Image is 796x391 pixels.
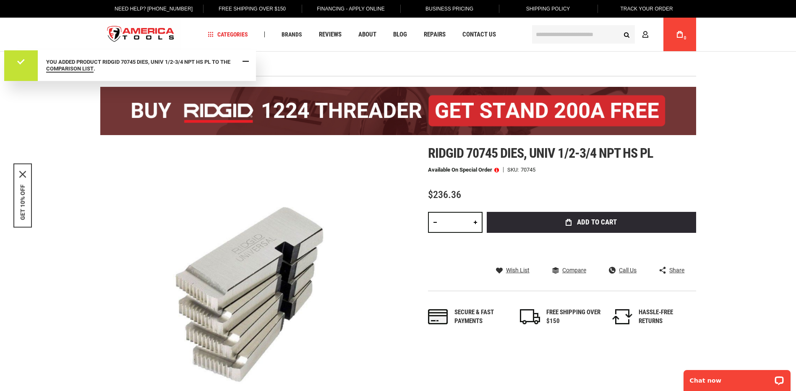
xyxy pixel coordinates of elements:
[507,167,521,172] strong: SKU
[462,31,496,38] span: Contact Us
[487,212,696,233] button: Add to Cart
[612,309,632,324] img: returns
[428,189,461,201] span: $236.36
[546,308,601,326] div: FREE SHIPPING OVER $150
[485,235,698,260] iframe: Secure express checkout frame
[459,29,500,40] a: Contact Us
[393,31,407,38] span: Blog
[19,171,26,178] button: Close
[672,18,688,51] a: 0
[46,65,94,73] a: Comparison List
[562,267,586,273] span: Compare
[389,29,411,40] a: Blog
[552,266,586,274] a: Compare
[521,167,535,172] div: 70745
[428,167,499,173] p: Available on Special Order
[46,59,239,73] div: You added product RIDGID 70745 DIES, UNIV 1/2-3/4 NPT HS PL to the .
[428,145,653,161] span: Ridgid 70745 dies, univ 1/2-3/4 npt hs pl
[669,267,684,273] span: Share
[100,87,696,135] img: BOGO: Buy the RIDGID® 1224 Threader (26092), get the 92467 200A Stand FREE!
[526,6,570,12] span: Shipping Policy
[19,171,26,178] svg: close icon
[520,309,540,324] img: shipping
[678,365,796,391] iframe: LiveChat chat widget
[358,31,376,38] span: About
[19,185,26,220] button: GET 10% OFF
[240,55,251,66] div: Close Message
[506,267,530,273] span: Wish List
[619,26,635,42] button: Search
[278,29,306,40] a: Brands
[424,31,446,38] span: Repairs
[428,309,448,324] img: payments
[355,29,380,40] a: About
[204,29,252,40] a: Categories
[100,19,182,50] a: store logo
[684,36,686,40] span: 0
[496,266,530,274] a: Wish List
[319,31,342,38] span: Reviews
[639,308,693,326] div: HASSLE-FREE RETURNS
[609,266,637,274] a: Call Us
[315,29,345,40] a: Reviews
[282,31,302,37] span: Brands
[619,267,637,273] span: Call Us
[100,19,182,50] img: America Tools
[208,31,248,37] span: Categories
[420,29,449,40] a: Repairs
[577,219,617,226] span: Add to Cart
[454,308,509,326] div: Secure & fast payments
